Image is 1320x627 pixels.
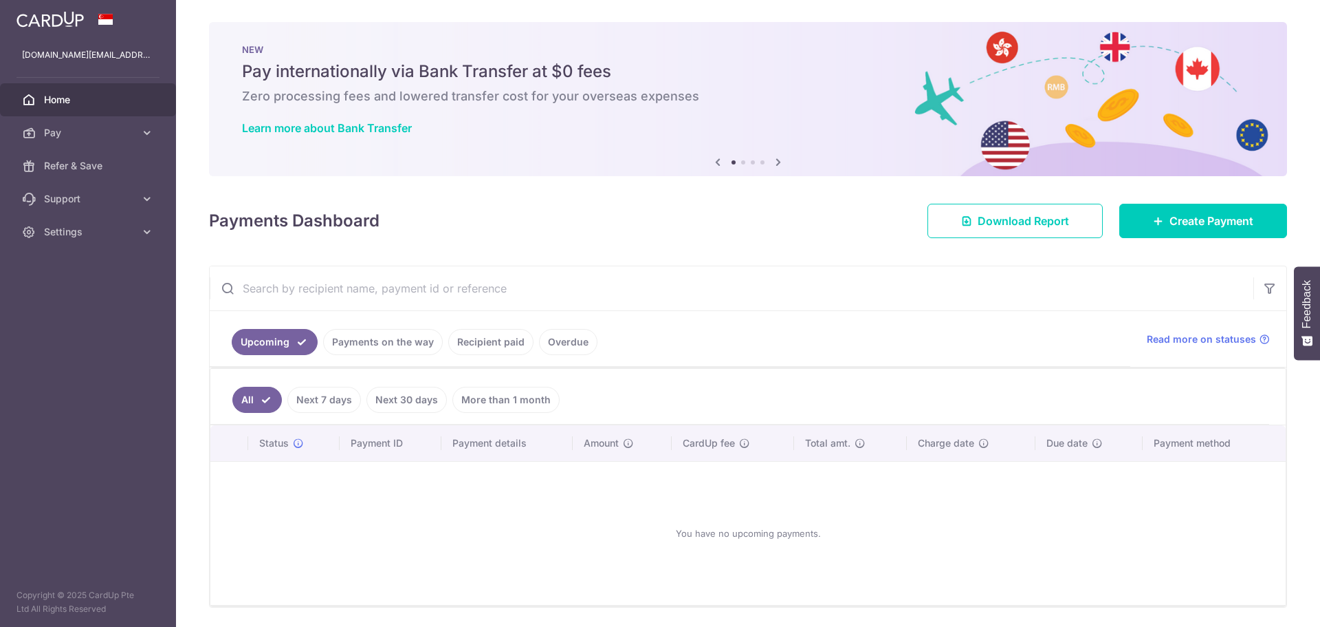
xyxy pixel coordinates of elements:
[44,225,135,239] span: Settings
[242,61,1254,83] h5: Pay internationally via Bank Transfer at $0 fees
[452,387,560,413] a: More than 1 month
[242,44,1254,55] p: NEW
[1119,204,1287,238] a: Create Payment
[232,329,318,355] a: Upcoming
[44,93,135,107] span: Home
[232,387,282,413] a: All
[210,266,1253,310] input: Search by recipient name, payment id or reference
[1147,332,1256,346] span: Read more on statuses
[209,22,1287,176] img: Bank transfer banner
[441,425,573,461] th: Payment details
[366,387,447,413] a: Next 30 days
[1294,266,1320,360] button: Feedback - Show survey
[44,192,135,206] span: Support
[584,436,619,450] span: Amount
[340,425,441,461] th: Payment ID
[44,126,135,140] span: Pay
[805,436,850,450] span: Total amt.
[978,213,1069,229] span: Download Report
[22,48,154,62] p: [DOMAIN_NAME][EMAIL_ADDRESS][DOMAIN_NAME]
[323,329,443,355] a: Payments on the way
[1143,425,1286,461] th: Payment method
[209,209,379,233] h4: Payments Dashboard
[259,436,289,450] span: Status
[683,436,735,450] span: CardUp fee
[287,387,361,413] a: Next 7 days
[927,204,1103,238] a: Download Report
[1301,280,1313,328] span: Feedback
[918,436,974,450] span: Charge date
[242,88,1254,105] h6: Zero processing fees and lowered transfer cost for your overseas expenses
[1046,436,1088,450] span: Due date
[16,11,84,28] img: CardUp
[44,159,135,173] span: Refer & Save
[242,121,412,135] a: Learn more about Bank Transfer
[1169,213,1253,229] span: Create Payment
[448,329,533,355] a: Recipient paid
[227,473,1269,594] div: You have no upcoming payments.
[539,329,597,355] a: Overdue
[1147,332,1270,346] a: Read more on statuses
